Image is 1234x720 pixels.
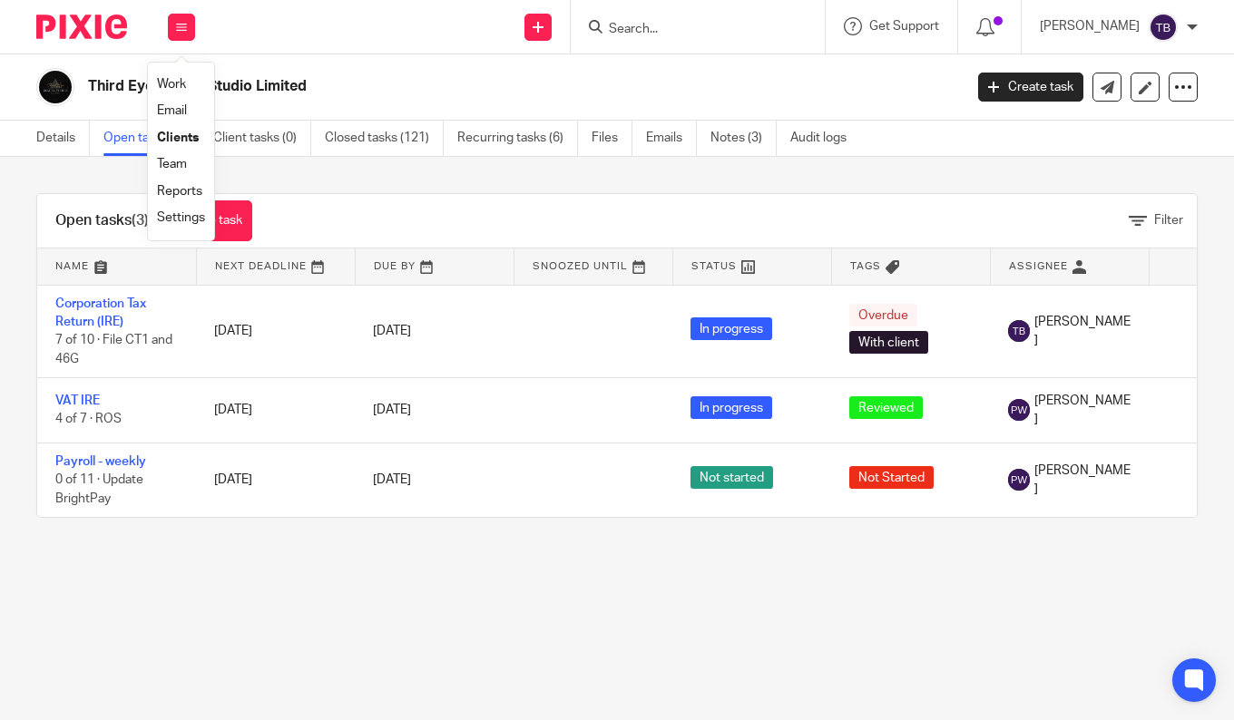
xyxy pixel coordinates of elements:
[196,285,355,378] td: [DATE]
[132,213,149,228] span: (3)
[36,15,127,39] img: Pixie
[607,22,770,38] input: Search
[978,73,1083,102] a: Create task
[55,297,146,328] a: Corporation Tax Return (IRE)
[157,104,187,117] a: Email
[55,414,122,426] span: 4 of 7 · ROS
[325,121,444,156] a: Closed tasks (121)
[457,121,578,156] a: Recurring tasks (6)
[55,473,143,505] span: 0 of 11 · Update BrightPay
[36,68,74,106] img: Third%20Eye.jpg
[869,20,939,33] span: Get Support
[55,211,149,230] h1: Open tasks
[690,466,773,489] span: Not started
[103,121,200,156] a: Open tasks (3)
[790,121,860,156] a: Audit logs
[710,121,777,156] a: Notes (3)
[196,378,355,443] td: [DATE]
[646,121,697,156] a: Emails
[196,443,355,517] td: [DATE]
[373,325,411,337] span: [DATE]
[213,121,311,156] a: Client tasks (0)
[157,131,199,144] a: Clients
[36,121,90,156] a: Details
[373,404,411,416] span: [DATE]
[55,455,146,468] a: Payroll - weekly
[157,78,186,91] a: Work
[592,121,632,156] a: Files
[157,185,202,198] a: Reports
[1034,462,1131,499] span: [PERSON_NAME]
[849,304,917,326] span: Overdue
[1149,13,1178,42] img: svg%3E
[850,261,881,271] span: Tags
[1034,392,1131,429] span: [PERSON_NAME]
[88,77,779,96] h2: Third Eye Beauty Studio Limited
[690,396,772,419] span: In progress
[1008,469,1030,491] img: svg%3E
[157,211,205,224] a: Settings
[691,261,737,271] span: Status
[1008,320,1030,342] img: svg%3E
[373,473,411,486] span: [DATE]
[849,331,928,354] span: With client
[1040,17,1140,35] p: [PERSON_NAME]
[690,317,772,340] span: In progress
[55,334,172,365] span: 7 of 10 · File CT1 and 46G
[157,158,187,170] a: Team
[55,394,100,407] a: VAT IRE
[533,261,628,271] span: Snoozed Until
[849,396,923,419] span: Reviewed
[849,466,934,489] span: Not Started
[1034,313,1131,350] span: [PERSON_NAME]
[1008,399,1030,421] img: svg%3E
[1154,214,1183,227] span: Filter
